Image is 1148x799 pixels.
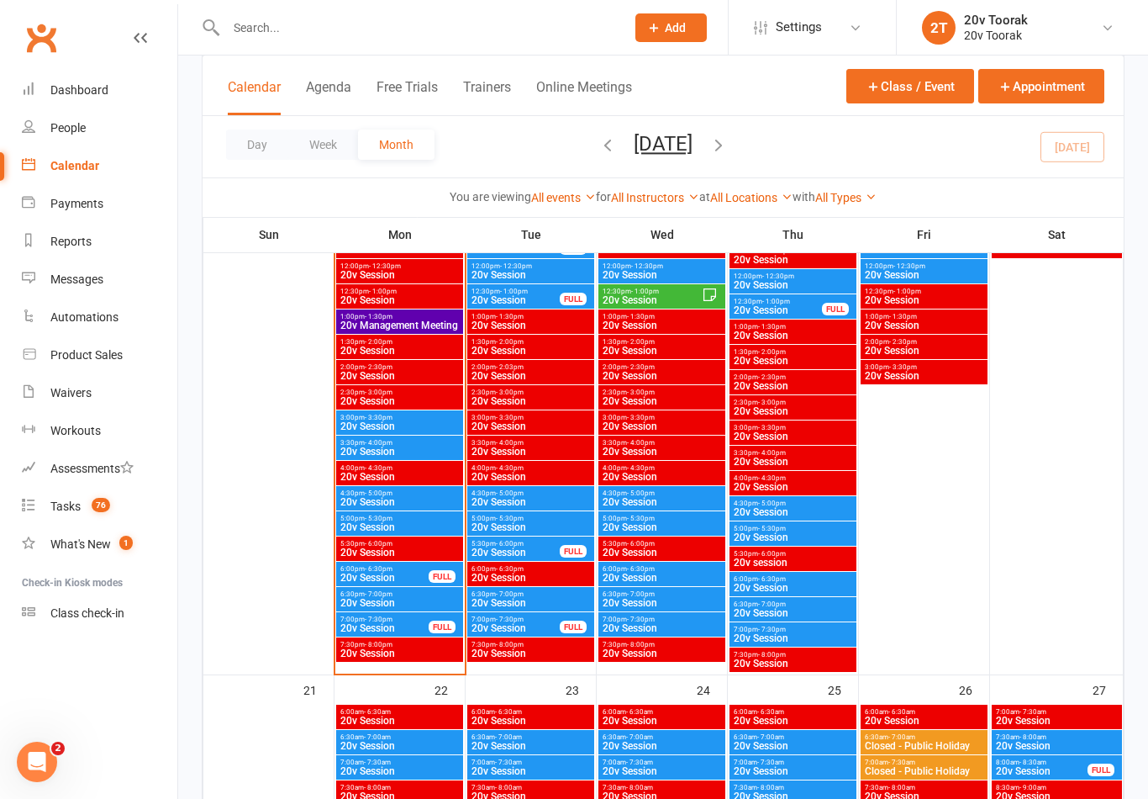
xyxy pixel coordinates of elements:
[566,675,596,703] div: 23
[50,537,111,551] div: What's New
[627,565,655,573] span: - 6:30pm
[995,708,1119,716] span: 7:00am
[733,708,853,716] span: 6:00am
[221,16,613,40] input: Search...
[602,295,702,305] span: 20v Session
[758,550,786,558] span: - 6:00pm
[364,708,391,716] span: - 6:30am
[340,464,460,472] span: 4:00pm
[471,338,591,346] span: 1:30pm
[733,482,853,492] span: 20v Session
[864,708,984,716] span: 6:00am
[733,356,853,366] span: 20v Session
[864,363,984,371] span: 3:00pm
[864,288,984,295] span: 12:30pm
[627,590,655,598] span: - 7:00pm
[602,648,722,659] span: 20v Session
[20,17,62,59] a: Clubworx
[340,396,460,406] span: 20v Session
[340,338,460,346] span: 1:30pm
[602,497,722,507] span: 20v Session
[864,270,984,280] span: 20v Session
[471,313,591,320] span: 1:00pm
[496,313,524,320] span: - 1:30pm
[888,708,915,716] span: - 6:30am
[340,623,429,633] span: 20v Session
[22,185,177,223] a: Payments
[496,389,524,396] span: - 3:00pm
[50,500,81,513] div: Tasks
[500,262,532,270] span: - 12:30pm
[340,616,429,623] span: 7:00pm
[463,79,511,115] button: Trainers
[471,590,591,598] span: 6:30pm
[471,414,591,421] span: 3:00pm
[377,79,438,115] button: Free Trials
[889,313,917,320] span: - 1:30pm
[340,590,460,598] span: 6:30pm
[22,488,177,526] a: Tasks 76
[631,288,659,295] span: - 1:00pm
[365,515,392,522] span: - 5:30pm
[22,223,177,261] a: Reports
[597,217,728,252] th: Wed
[733,633,853,643] span: 20v Session
[758,575,786,583] span: - 6:30pm
[50,462,134,475] div: Assessments
[340,708,460,716] span: 6:00am
[471,641,591,648] span: 7:30pm
[340,320,460,331] span: 20v Management Meeting
[288,130,358,160] button: Week
[471,548,561,558] span: 20v Session
[699,190,710,204] strong: at
[733,525,853,532] span: 5:00pm
[51,742,65,755] span: 2
[340,515,460,522] span: 5:00pm
[50,424,101,437] div: Workouts
[864,346,984,356] span: 20v Session
[733,373,853,381] span: 2:00pm
[496,464,524,472] span: - 4:30pm
[471,421,591,431] span: 20v Session
[340,472,460,482] span: 20v Session
[471,540,561,548] span: 5:30pm
[495,708,522,716] span: - 6:30am
[776,8,822,46] span: Settings
[471,447,591,457] span: 20v Session
[450,190,531,204] strong: You are viewing
[859,217,990,252] th: Fri
[340,313,460,320] span: 1:00pm
[602,708,722,716] span: 6:00am
[602,522,722,532] span: 20v Session
[471,245,561,255] span: 20v Session
[733,558,853,568] span: 20v session
[733,381,853,391] span: 20v Session
[990,217,1124,252] th: Sat
[496,414,524,421] span: - 3:30pm
[471,565,591,573] span: 6:00pm
[471,320,591,331] span: 20v Session
[762,273,794,280] span: - 12:30pm
[1019,708,1046,716] span: - 7:30am
[733,399,853,406] span: 2:30pm
[602,489,722,497] span: 4:30pm
[602,262,722,270] span: 12:00pm
[434,675,465,703] div: 22
[471,598,591,608] span: 20v Session
[228,79,281,115] button: Calendar
[496,540,524,548] span: - 6:00pm
[602,540,722,548] span: 5:30pm
[22,450,177,488] a: Assessments
[602,346,722,356] span: 20v Session
[733,583,853,593] span: 20v Session
[50,386,92,399] div: Waivers
[340,439,460,447] span: 3:30pm
[733,449,853,457] span: 3:30pm
[365,363,392,371] span: - 2:30pm
[531,191,596,204] a: All events
[733,474,853,482] span: 4:00pm
[50,348,123,362] div: Product Sales
[22,336,177,374] a: Product Sales
[340,598,460,608] span: 20v Session
[758,373,786,381] span: - 2:30pm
